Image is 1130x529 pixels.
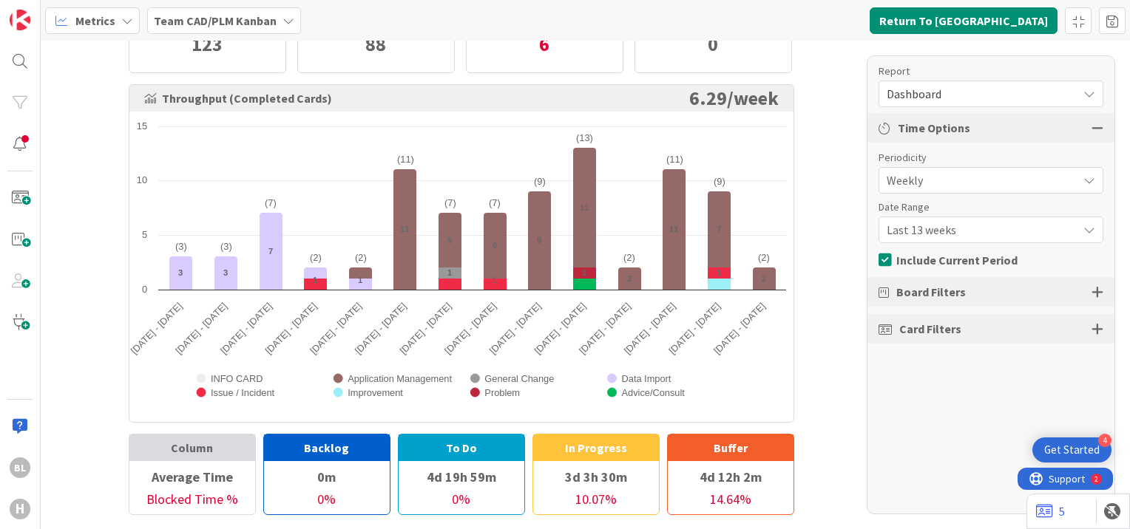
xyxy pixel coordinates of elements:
[358,276,362,284] text: 1
[348,373,452,384] text: Application Management
[887,83,1070,104] span: Dashboard
[669,225,678,233] text: 11
[576,132,593,143] text: (13)
[484,387,520,398] text: Problem
[442,301,498,357] text: [DATE] - [DATE]
[668,489,794,514] div: 14.64 %
[129,434,255,461] div: Column
[621,387,685,398] text: Advice/Consult
[717,268,721,277] text: 1
[128,301,184,357] text: [DATE] - [DATE]
[487,301,543,357] text: [DATE] - [DATE]
[621,301,677,357] text: [DATE] - [DATE]
[352,301,408,357] text: [DATE] - [DATE]
[136,174,146,185] text: 10
[666,154,683,165] text: (11)
[870,7,1058,34] button: Return To [GEOGRAPHIC_DATA]
[493,276,497,284] text: 1
[879,199,1089,215] div: Date Range
[896,283,966,301] span: Board Filters
[264,489,390,514] div: 0 %
[533,489,659,514] div: 10.07 %
[717,225,721,233] text: 7
[144,92,332,104] span: Throughput (Completed Cards)
[447,236,452,245] text: 5
[887,219,1070,240] span: Last 13 weeks
[1032,437,1112,463] div: Open Get Started checklist, remaining modules: 4
[711,301,768,357] text: [DATE] - [DATE]
[762,274,766,283] text: 2
[533,434,659,461] div: In Progress
[635,22,791,66] div: 0
[577,301,633,357] text: [DATE] - [DATE]
[220,241,232,252] text: (3)
[534,176,546,187] text: (9)
[400,225,409,233] text: 11
[899,320,961,338] span: Card Filters
[313,276,317,284] text: 1
[1098,434,1112,447] div: 4
[898,119,970,137] span: Time Options
[621,373,671,384] text: Data Import
[879,64,1089,79] div: Report
[223,268,228,277] text: 3
[758,252,770,263] text: (2)
[447,268,452,277] text: 1
[1044,443,1100,457] div: Get Started
[399,434,524,461] div: To Do
[397,301,453,357] text: [DATE] - [DATE]
[668,434,794,461] div: Buffer
[627,274,632,283] text: 2
[896,249,1018,271] span: Include Current Period
[879,150,1089,165] div: Periodicity
[75,12,115,30] span: Metrics
[484,373,554,384] text: General Change
[129,489,255,514] div: Blocked Time %
[668,464,794,489] div: 4d 12h 2m
[264,434,390,461] div: Backlog
[489,197,501,208] text: (7)
[10,10,30,30] img: Visit kanbanzone.com
[211,387,275,398] text: Issue / Incident
[493,241,497,250] text: 6
[31,2,67,20] span: Support
[444,197,456,208] text: (7)
[175,241,187,252] text: (3)
[399,464,524,489] div: 4d 19h 59m
[129,22,285,66] div: 123
[141,284,146,295] text: 0
[10,499,30,519] div: H
[265,197,277,208] text: (7)
[580,203,589,212] text: 11
[397,154,414,165] text: (11)
[623,252,635,263] text: (2)
[173,301,229,357] text: [DATE] - [DATE]
[211,373,263,384] text: INFO CARD
[689,92,779,104] span: 6.29 / week
[178,268,183,277] text: 3
[355,252,367,263] text: (2)
[141,229,146,240] text: 5
[533,464,659,489] div: 3d 3h 30m
[77,6,81,18] div: 2
[348,387,403,398] text: Improvement
[582,268,586,277] text: 1
[310,252,322,263] text: (2)
[399,489,524,514] div: 0 %
[467,22,623,66] div: 6
[666,301,723,357] text: [DATE] - [DATE]
[887,170,1070,191] span: Weekly
[263,301,319,357] text: [DATE] - [DATE]
[1036,502,1065,520] a: 5
[714,176,725,187] text: (9)
[268,247,273,256] text: 7
[10,457,30,478] div: BL
[129,464,255,489] div: Average Time
[298,22,454,66] div: 88
[537,236,541,245] text: 9
[532,301,588,357] text: [DATE] - [DATE]
[136,120,146,132] text: 15
[264,464,390,489] div: 0m
[217,301,274,357] text: [DATE] - [DATE]
[154,13,277,28] b: Team CAD/PLM Kanban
